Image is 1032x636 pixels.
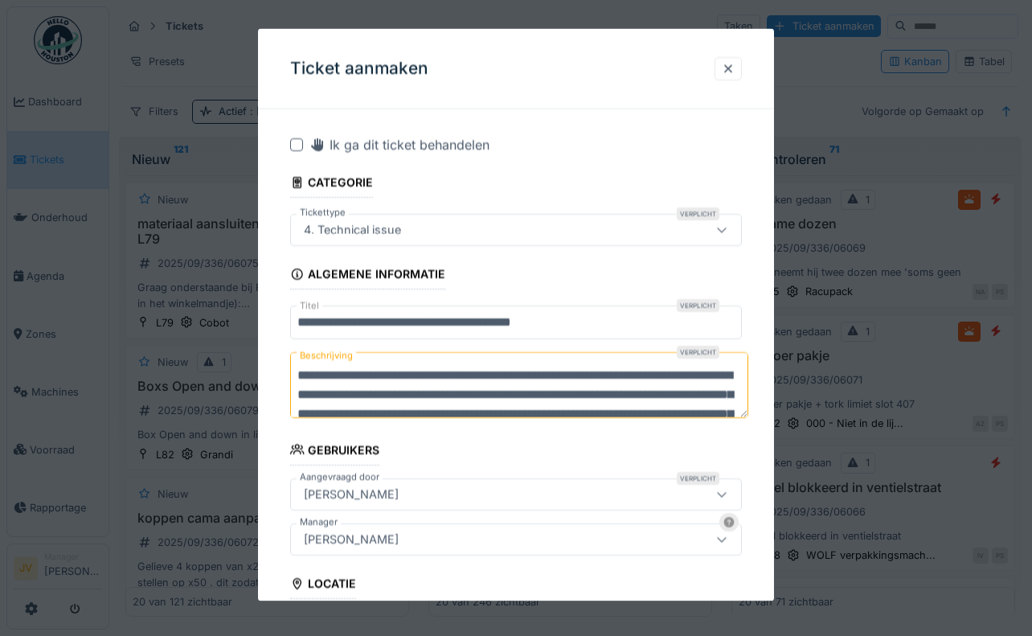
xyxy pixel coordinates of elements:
[297,485,405,503] div: [PERSON_NAME]
[677,207,719,220] div: Verplicht
[290,262,445,289] div: Algemene informatie
[297,346,356,366] label: Beschrijving
[290,437,379,465] div: Gebruikers
[677,299,719,312] div: Verplicht
[297,299,322,313] label: Titel
[290,59,428,79] h3: Ticket aanmaken
[677,471,719,484] div: Verplicht
[297,206,349,220] label: Tickettype
[677,346,719,359] div: Verplicht
[290,571,356,598] div: Locatie
[297,470,383,483] label: Aangevraagd door
[290,170,373,198] div: Categorie
[297,515,341,528] label: Manager
[297,530,405,548] div: [PERSON_NAME]
[297,221,407,239] div: 4. Technical issue
[309,135,489,154] div: Ik ga dit ticket behandelen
